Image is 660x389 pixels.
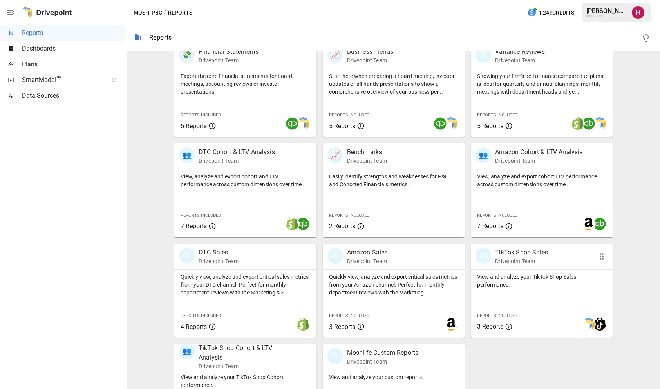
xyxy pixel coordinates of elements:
[329,113,369,118] span: Reports Included
[329,313,369,318] span: Reports Included
[434,117,447,130] img: quickbooks
[181,222,207,230] span: 7 Reports
[181,173,310,188] p: View, analyze and export cohort and LTV performance across custom dimensions over time.
[199,362,289,370] p: Drivepoint Team
[181,313,221,318] span: Reports Included
[297,218,309,230] img: quickbooks
[593,318,606,331] img: tiktok
[445,117,457,130] img: smart model
[179,47,195,63] div: 💸
[327,248,343,264] div: 🛍
[199,257,239,265] p: Drivepoint Team
[199,344,289,362] p: TikTok Shop Cohort & LTV Analysis
[329,122,355,130] span: 5 Reports
[495,157,582,165] p: Drivepoint Team
[347,257,388,265] p: Drivepoint Team
[477,113,517,118] span: Reports Included
[199,147,275,157] p: DTC Cohort & LTV Analysis
[179,344,195,359] div: 👥
[199,47,259,56] p: Financial Statements
[347,348,418,358] p: Moshlife Custom Reports
[181,373,310,389] p: View and analyze your TikTok Shop Cohort performance.
[179,248,195,264] div: 🛍
[286,218,298,230] img: shopify
[327,348,343,364] div: 🗓
[181,72,310,96] p: Export the core financial statements for board meetings, accounting reviews or investor presentat...
[477,213,517,218] span: Reports Included
[477,122,503,130] span: 5 Reports
[495,147,582,157] p: Amazon Cohort & LTV Analysis
[477,173,607,188] p: View, analyze and export cohort LTV performance across custom dimensions over time.
[181,323,207,331] span: 4 Reports
[495,257,548,265] p: Drivepoint Team
[181,122,207,130] span: 5 Reports
[495,47,544,56] p: Variance Reviews
[347,56,393,64] p: Drivepoint Team
[347,248,388,257] p: Amazon Sales
[477,72,607,96] p: Showing your firm's performance compared to plans is ideal for quarterly and annual plannings, mo...
[181,113,221,118] span: Reports Included
[22,44,125,53] span: Dashboards
[22,28,125,38] span: Reports
[586,15,627,18] div: MOSH, PBC
[582,318,595,331] img: smart model
[329,273,459,296] p: Quickly view, analyze and export critical sales metrics from your Amazon channel. Perfect for mon...
[199,248,239,257] p: DTC Sales
[329,222,355,230] span: 2 Reports
[627,2,649,24] button: Hayton Oei
[593,117,606,130] img: smart model
[22,91,125,100] span: Data Sources
[586,7,627,15] div: [PERSON_NAME]
[477,323,503,330] span: 3 Reports
[329,373,459,381] p: View and analyze your custom reports.
[56,74,61,84] span: ™
[297,117,309,130] img: smart model
[22,60,125,69] span: Plans
[179,147,195,163] div: 👥
[477,273,607,289] p: View and analyze your TikTok Shop Sales performance.
[297,318,309,331] img: shopify
[199,157,275,165] p: Drivepoint Team
[164,8,166,18] div: /
[181,213,221,218] span: Reports Included
[495,56,544,64] p: Drivepoint Team
[199,56,259,64] p: Drivepoint Team
[571,117,584,130] img: shopify
[632,6,644,19] img: Hayton Oei
[329,323,355,331] span: 3 Reports
[347,147,387,157] p: Benchmarks
[347,47,393,56] p: Business Trends
[347,358,418,365] p: Drivepoint Team
[181,273,310,296] p: Quickly view, analyze and export critical sales metrics from your DTC channel. Perfect for monthl...
[22,75,103,85] span: SmartModel
[329,173,459,188] p: Easily identify strengths and weaknesses for P&L and Cohorted Financials metrics.
[347,157,387,165] p: Drivepoint Team
[476,147,491,163] div: 👥
[329,72,459,96] p: Start here when preparing a board meeting, investor updates or all-hands presentations to show a ...
[582,218,595,230] img: amazon
[593,218,606,230] img: quickbooks
[286,117,298,130] img: quickbooks
[477,222,503,230] span: 7 Reports
[327,47,343,63] div: 📈
[524,5,577,20] button: 1,241Credits
[134,8,162,18] button: MOSH, PBC
[477,313,517,318] span: Reports Included
[476,47,491,63] div: 🗓
[445,318,457,331] img: amazon
[495,248,548,257] p: TikTok Shop Sales
[539,8,574,18] span: 1,241 Credits
[149,34,172,41] div: Reports
[476,248,491,264] div: 🛍
[327,147,343,163] div: 📈
[582,117,595,130] img: quickbooks
[329,213,369,218] span: Reports Included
